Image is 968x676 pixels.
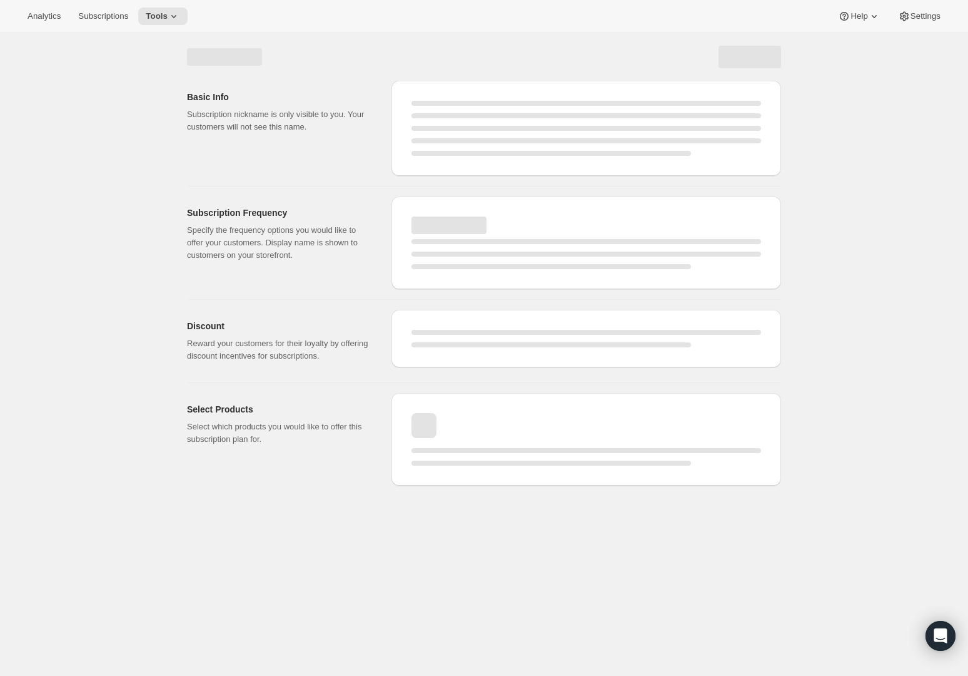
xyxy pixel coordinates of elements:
[187,403,371,416] h2: Select Products
[850,11,867,21] span: Help
[187,337,371,362] p: Reward your customers for their loyalty by offering discount incentives for subscriptions.
[138,8,188,25] button: Tools
[830,8,887,25] button: Help
[187,91,371,103] h2: Basic Info
[187,320,371,332] h2: Discount
[146,11,168,21] span: Tools
[172,33,796,491] div: Page loading
[925,621,955,651] div: Open Intercom Messenger
[187,224,371,262] p: Specify the frequency options you would like to offer your customers. Display name is shown to cu...
[187,108,371,133] p: Subscription nickname is only visible to you. Your customers will not see this name.
[187,421,371,446] p: Select which products you would like to offer this subscription plan for.
[28,11,61,21] span: Analytics
[890,8,948,25] button: Settings
[20,8,68,25] button: Analytics
[71,8,136,25] button: Subscriptions
[910,11,940,21] span: Settings
[78,11,128,21] span: Subscriptions
[187,207,371,219] h2: Subscription Frequency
